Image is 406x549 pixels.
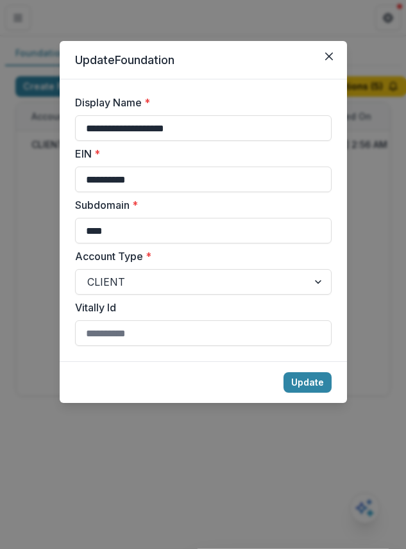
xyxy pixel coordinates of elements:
[319,46,339,67] button: Close
[75,95,324,110] label: Display Name
[60,41,347,79] header: Update Foundation
[75,146,324,161] label: EIN
[283,372,332,393] button: Update
[75,300,324,315] label: Vitally Id
[75,249,324,264] label: Account Type
[75,197,324,213] label: Subdomain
